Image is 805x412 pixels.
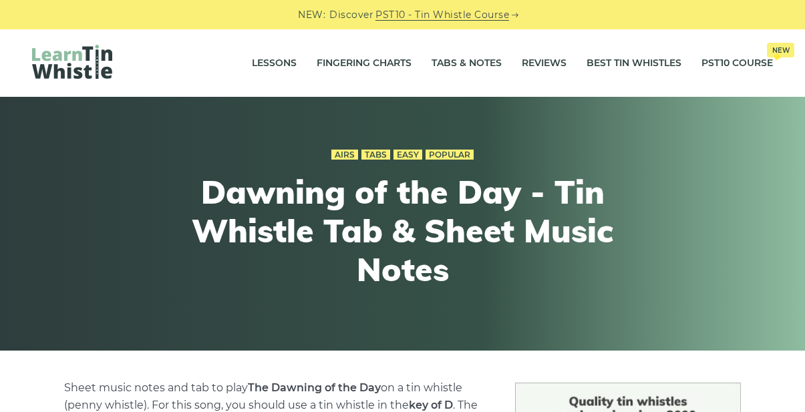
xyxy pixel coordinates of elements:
a: Easy [393,150,422,160]
strong: The Dawning of the Day [248,381,381,394]
strong: key of D [409,399,453,411]
a: Lessons [252,47,297,80]
a: Tabs & Notes [432,47,502,80]
a: Fingering Charts [317,47,412,80]
a: Tabs [361,150,390,160]
img: LearnTinWhistle.com [32,45,112,79]
a: Popular [426,150,474,160]
h1: Dawning of the Day - Tin Whistle Tab & Sheet Music Notes [157,173,649,288]
a: PST10 CourseNew [701,47,773,80]
a: Best Tin Whistles [587,47,681,80]
span: New [767,43,794,57]
a: Airs [331,150,358,160]
a: Reviews [522,47,567,80]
